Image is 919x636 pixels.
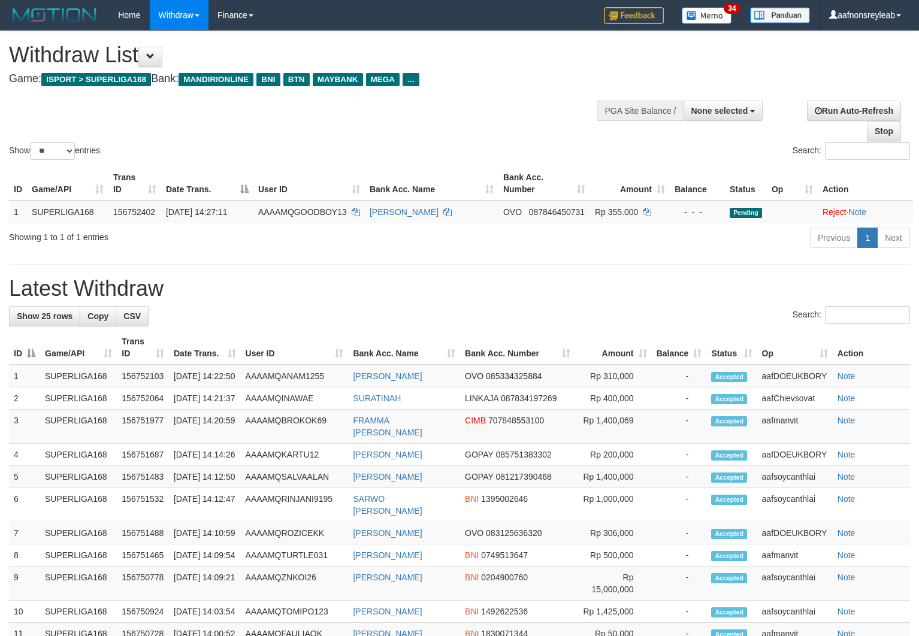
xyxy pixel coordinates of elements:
[575,567,652,601] td: Rp 15,000,000
[313,73,363,86] span: MAYBANK
[757,444,833,466] td: aafDOEUKBORY
[724,3,740,14] span: 34
[575,544,652,567] td: Rp 500,000
[169,601,241,623] td: [DATE] 14:03:54
[241,466,349,488] td: AAAAMQSALVAALAN
[117,601,169,623] td: 156750924
[503,207,522,217] span: OVO
[9,226,374,243] div: Showing 1 to 1 of 1 entries
[353,371,422,381] a: [PERSON_NAME]
[241,365,349,387] td: AAAAMQANAM1255
[810,228,858,248] a: Previous
[27,201,108,223] td: SUPERLIGA168
[838,573,855,582] a: Note
[40,544,117,567] td: SUPERLIGA168
[838,528,855,538] a: Note
[9,6,100,24] img: MOTION_logo.png
[465,371,483,381] span: OVO
[241,387,349,410] td: AAAAMQINAWAE
[711,573,747,583] span: Accepted
[9,567,40,601] td: 9
[241,522,349,544] td: AAAAMQROZICEKK
[711,607,747,617] span: Accepted
[652,601,707,623] td: -
[117,365,169,387] td: 156752103
[495,472,551,481] span: Copy 081217390468 to clipboard
[117,567,169,601] td: 156750778
[465,573,479,582] span: BNI
[833,331,910,365] th: Action
[253,166,365,201] th: User ID: activate to sort column ascending
[757,387,833,410] td: aafChievsovat
[711,495,747,505] span: Accepted
[750,7,810,23] img: panduan.png
[711,551,747,561] span: Accepted
[711,473,747,483] span: Accepted
[838,450,855,459] a: Note
[575,331,652,365] th: Amount: activate to sort column ascending
[241,544,349,567] td: AAAAMQTURTLE031
[9,201,27,223] td: 1
[838,472,855,481] a: Note
[169,410,241,444] td: [DATE] 14:20:59
[166,207,227,217] span: [DATE] 14:27:11
[575,488,652,522] td: Rp 1,000,000
[9,522,40,544] td: 7
[40,522,117,544] td: SUPERLIGA168
[353,607,422,616] a: [PERSON_NAME]
[838,416,855,425] a: Note
[867,121,901,141] a: Stop
[757,522,833,544] td: aafDOEUKBORY
[353,528,422,538] a: [PERSON_NAME]
[481,573,528,582] span: Copy 0204900760 to clipboard
[501,393,557,403] span: Copy 087834197269 to clipboard
[353,573,422,582] a: [PERSON_NAME]
[757,410,833,444] td: aafmanvit
[117,466,169,488] td: 156751483
[283,73,310,86] span: BTN
[348,331,460,365] th: Bank Acc. Name: activate to sort column ascending
[40,331,117,365] th: Game/API: activate to sort column ascending
[711,394,747,404] span: Accepted
[117,488,169,522] td: 156751532
[481,494,528,504] span: Copy 1395002646 to clipboard
[460,331,575,365] th: Bank Acc. Number: activate to sort column ascending
[370,207,439,217] a: [PERSON_NAME]
[575,365,652,387] td: Rp 310,000
[117,444,169,466] td: 156751687
[117,387,169,410] td: 156752064
[682,7,732,24] img: Button%20Memo.svg
[465,393,498,403] span: LINKAJA
[575,410,652,444] td: Rp 1,400,069
[40,488,117,522] td: SUPERLIGA168
[116,306,149,326] a: CSV
[725,166,767,201] th: Status
[575,466,652,488] td: Rp 1,400,000
[652,410,707,444] td: -
[9,277,910,301] h1: Latest Withdraw
[108,166,161,201] th: Trans ID: activate to sort column ascending
[848,207,866,217] a: Note
[838,371,855,381] a: Note
[169,466,241,488] td: [DATE] 14:12:50
[169,365,241,387] td: [DATE] 14:22:50
[169,567,241,601] td: [DATE] 14:09:21
[353,550,422,560] a: [PERSON_NAME]
[9,601,40,623] td: 10
[652,544,707,567] td: -
[169,331,241,365] th: Date Trans.: activate to sort column ascending
[9,166,27,201] th: ID
[823,207,847,217] a: Reject
[17,311,72,321] span: Show 25 rows
[757,365,833,387] td: aafDOEUKBORY
[818,166,913,201] th: Action
[30,142,75,160] select: Showentries
[838,550,855,560] a: Note
[757,544,833,567] td: aafmanvit
[465,528,483,538] span: OVO
[258,207,347,217] span: AAAAMQGOODBOY13
[9,466,40,488] td: 5
[169,387,241,410] td: [DATE] 14:21:37
[684,101,763,121] button: None selected
[825,142,910,160] input: Search:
